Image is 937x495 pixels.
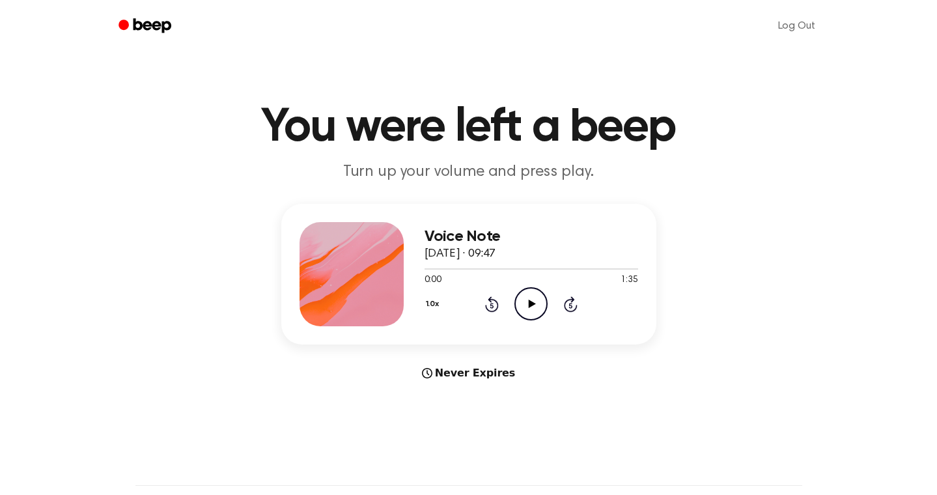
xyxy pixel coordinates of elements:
span: 1:35 [621,274,637,287]
button: 1.0x [425,293,444,315]
a: Log Out [765,10,828,42]
p: Turn up your volume and press play. [219,162,719,183]
span: [DATE] · 09:47 [425,248,496,260]
h1: You were left a beep [135,104,802,151]
a: Beep [109,14,183,39]
span: 0:00 [425,274,441,287]
div: Never Expires [281,365,656,381]
h3: Voice Note [425,228,638,246]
